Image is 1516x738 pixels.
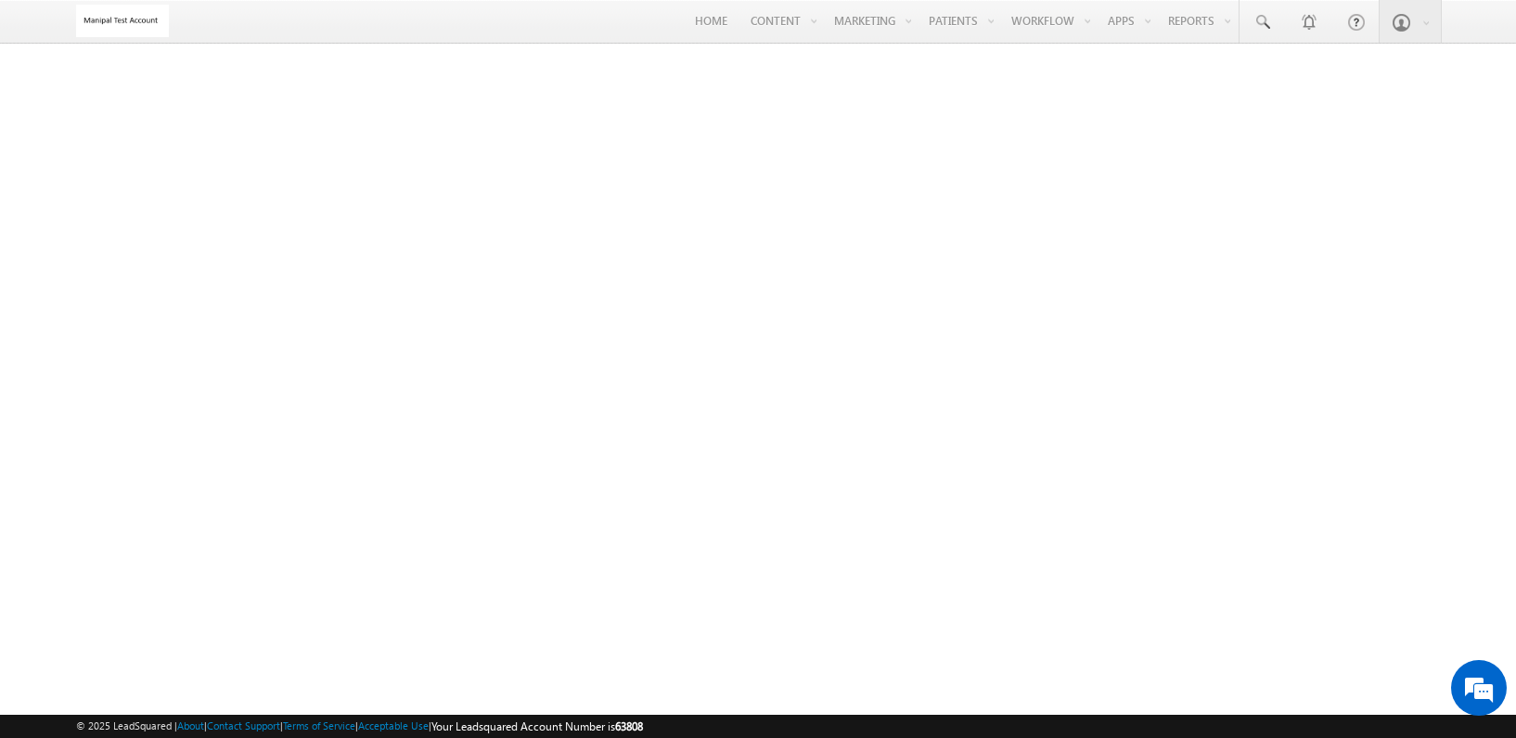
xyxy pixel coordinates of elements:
[76,718,643,735] span: © 2025 LeadSquared | | | | |
[76,5,169,37] img: Custom Logo
[207,719,280,732] a: Contact Support
[615,719,643,733] span: 63808
[283,719,355,732] a: Terms of Service
[358,719,429,732] a: Acceptable Use
[177,719,204,732] a: About
[431,719,643,733] span: Your Leadsquared Account Number is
